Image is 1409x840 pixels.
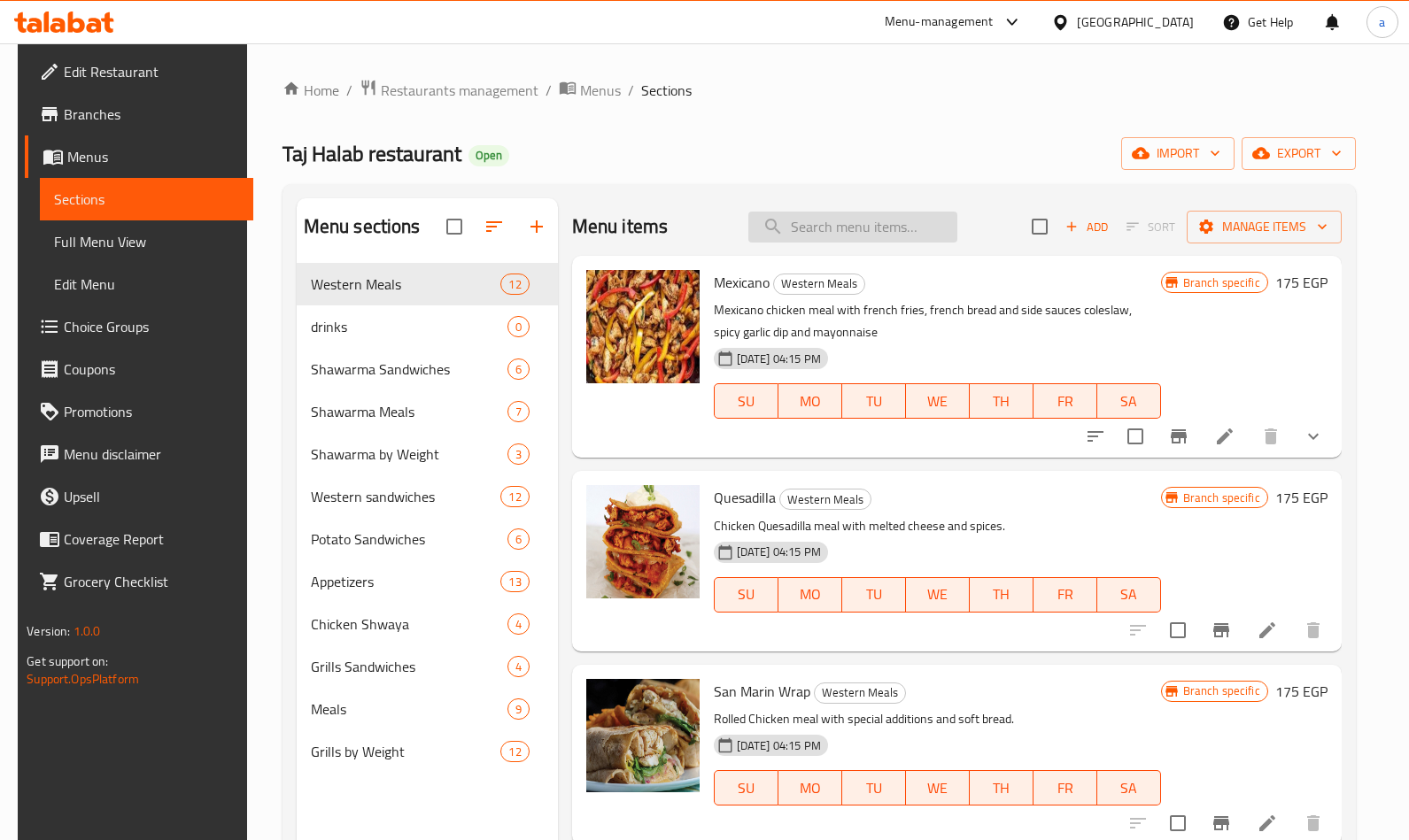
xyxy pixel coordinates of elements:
[842,577,906,613] button: TU
[311,528,507,550] span: Potato Sandwiches
[64,401,239,422] span: Promotions
[311,274,501,295] div: Western Meals
[722,775,771,801] span: SU
[849,775,899,801] span: TU
[311,613,507,635] span: Chicken Shwaya
[906,383,970,419] button: WE
[1041,582,1090,607] span: FR
[913,775,963,801] span: WE
[1157,415,1200,458] button: Branch-specific-item
[468,145,509,166] div: Open
[501,574,528,590] span: 13
[283,79,1356,102] nav: breadcrumb
[74,620,101,643] span: 1.0.0
[311,741,501,762] span: Grills by Weight
[786,775,835,801] span: MO
[297,730,558,773] div: Grills by Weight12
[64,61,239,82] span: Edit Restaurant
[311,486,501,507] span: Western sandwiches
[1104,582,1154,607] span: SA
[1275,270,1328,295] h6: 175 EGP
[1041,389,1090,414] span: FR
[346,80,352,101] li: /
[1176,489,1267,506] span: Branch specific
[297,390,558,433] div: Shawarma Meals7
[507,698,530,720] div: items
[714,577,778,613] button: SU
[500,274,529,295] div: items
[546,80,552,101] li: /
[507,316,530,337] div: items
[25,433,253,475] a: Menu disclaimer
[748,212,957,243] input: search
[501,489,528,505] span: 12
[714,269,770,296] span: Mexicano
[970,577,1034,613] button: TH
[1176,682,1267,699] span: Branch specific
[27,620,70,643] span: Version:
[1275,679,1328,704] h6: 175 EGP
[508,659,529,675] span: 4
[559,79,621,102] a: Menus
[722,389,771,414] span: SU
[730,737,828,754] span: [DATE] 04:15 PM
[1214,426,1235,447] a: Edit menu item
[1034,770,1097,805] button: FR
[297,263,558,305] div: Western Meals12
[970,770,1034,805] button: TH
[1292,609,1335,651] button: delete
[508,616,529,633] span: 4
[885,12,994,33] div: Menu-management
[473,205,515,248] span: Sort sections
[1104,775,1154,801] span: SA
[311,698,507,720] span: Meals
[311,571,501,592] span: Appetizers
[67,146,239,167] span: Menus
[508,701,529,718] span: 9
[1256,143,1342,165] span: export
[311,656,507,677] span: Grills Sandwiches
[25,50,253,93] a: Edit Restaurant
[977,775,1026,801] span: TH
[1063,217,1111,237] span: Add
[906,577,970,613] button: WE
[304,213,421,240] h2: Menu sections
[714,484,776,511] span: Quesadilla
[64,316,239,337] span: Choice Groups
[1176,274,1267,291] span: Branch specific
[297,560,558,603] div: Appetizers13
[297,348,558,390] div: Shawarma Sandwiches6
[500,741,529,762] div: items
[25,518,253,560] a: Coverage Report
[1097,577,1161,613] button: SA
[507,613,530,635] div: items
[1034,383,1097,419] button: FR
[25,135,253,178] a: Menus
[1021,208,1058,245] span: Select section
[311,401,507,422] span: Shawarma Meals
[842,383,906,419] button: TU
[714,770,778,805] button: SU
[27,667,139,690] a: Support.OpsPlatform
[572,213,669,240] h2: Menu items
[628,80,634,101] li: /
[1115,213,1187,241] span: Select section first
[714,383,778,419] button: SU
[311,358,507,380] span: Shawarma Sandwiches
[714,678,810,705] span: San Marin Wrap
[297,256,558,780] nav: Menu sections
[778,770,842,805] button: MO
[1135,143,1220,165] span: import
[297,688,558,730] div: Meals9
[311,443,507,465] span: Shawarma by Weight
[508,319,529,335] span: 0
[64,358,239,380] span: Coupons
[714,515,1161,537] p: Chicken Quesadilla meal with melted cheese and spices.
[906,770,970,805] button: WE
